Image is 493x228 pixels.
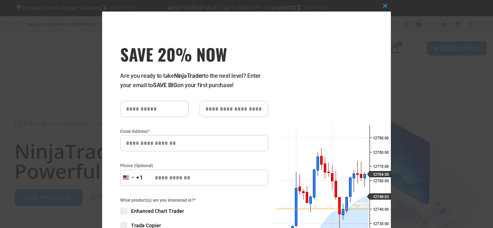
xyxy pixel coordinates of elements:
[153,82,177,89] strong: SAVE BIG
[120,162,268,169] label: Phone (Optional)
[131,207,184,215] span: Enhanced Chart Trader
[136,173,143,183] div: +1
[174,72,204,79] strong: NinjaTrader
[120,71,268,90] p: Are you ready to take to the next level? Enter your email to on your first purchase!
[120,207,268,215] label: Enhanced Chart Trader
[120,197,268,204] span: What product(s) are you interested in?
[120,128,268,135] label: Email Address
[468,204,486,221] iframe: Intercom live chat
[120,170,143,186] button: Selected country
[120,44,268,64] h3: SAVE 20% NOW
